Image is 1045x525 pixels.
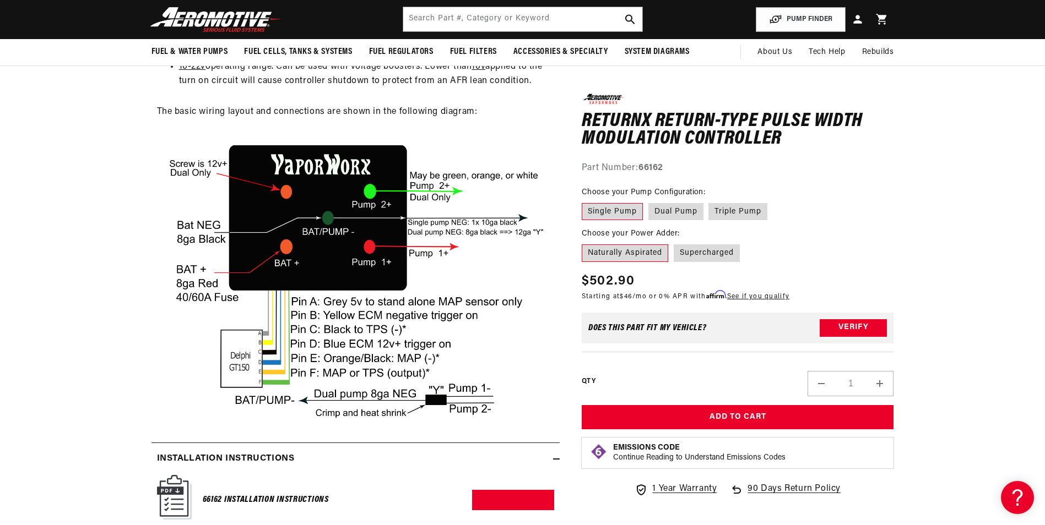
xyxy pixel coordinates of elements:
[854,39,902,65] summary: Rebuilds
[513,46,608,58] span: Accessories & Specialty
[582,291,789,302] p: Starting at /mo or 0% APR with .
[472,62,485,71] u: 10v
[648,203,703,221] label: Dual Pump
[652,482,717,496] span: 1 Year Warranty
[757,48,792,56] span: About Us
[582,405,894,430] button: Add to Cart
[203,493,329,507] h6: 66162 Installation Instructions
[582,228,681,239] legend: Choose your Power Adder:
[749,39,800,65] a: About Us
[179,62,206,71] u: 10-22v
[625,46,690,58] span: System Diagrams
[505,39,616,65] summary: Accessories & Specialty
[582,161,894,176] div: Part Number:
[748,482,841,507] span: 90 Days Return Policy
[730,482,841,507] a: 90 Days Return Policy
[157,475,192,519] img: Instruction Manual
[706,291,725,299] span: Affirm
[590,443,608,461] img: Emissions code
[613,453,786,463] p: Continue Reading to Understand Emissions Codes
[708,203,767,221] label: Triple Pump
[582,203,643,221] label: Single Pump
[620,293,632,300] span: $46
[472,490,554,510] a: Download PDF
[236,39,360,65] summary: Fuel Cells, Tanks & Systems
[369,46,434,58] span: Fuel Regulators
[151,46,228,58] span: Fuel & Water Pumps
[809,46,845,58] span: Tech Help
[800,39,853,65] summary: Tech Help
[442,39,505,65] summary: Fuel Filters
[361,39,442,65] summary: Fuel Regulators
[616,39,698,65] summary: System Diagrams
[151,443,560,475] summary: Installation Instructions
[244,46,352,58] span: Fuel Cells, Tanks & Systems
[618,7,642,31] button: search button
[179,60,554,88] li: operating range. Can be used with voltage boosters. Lower than applied to the turn on circuit wil...
[674,244,740,262] label: Supercharged
[638,163,663,172] strong: 66162
[588,324,707,332] div: Does This part fit My vehicle?
[820,319,887,337] button: Verify
[613,444,680,452] strong: Emissions Code
[727,293,789,300] a: See if you qualify - Learn more about Affirm Financing (opens in modal)
[862,46,894,58] span: Rebuilds
[756,7,846,32] button: PUMP FINDER
[582,187,706,198] legend: Choose your Pump Configuration:
[157,452,295,466] h2: Installation Instructions
[147,7,285,32] img: Aeromotive
[143,39,236,65] summary: Fuel & Water Pumps
[450,46,497,58] span: Fuel Filters
[582,377,595,386] label: QTY
[582,271,635,291] span: $502.90
[613,443,786,463] button: Emissions CodeContinue Reading to Understand Emissions Codes
[582,113,894,147] h1: ReturnX Return-Type Pulse Width Modulation Controller
[157,105,554,119] p: The basic wiring layout and connections are shown in the following diagram:
[403,7,642,31] input: Search by Part Number, Category or Keyword
[635,482,717,496] a: 1 Year Warranty
[582,244,668,262] label: Naturally Aspirated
